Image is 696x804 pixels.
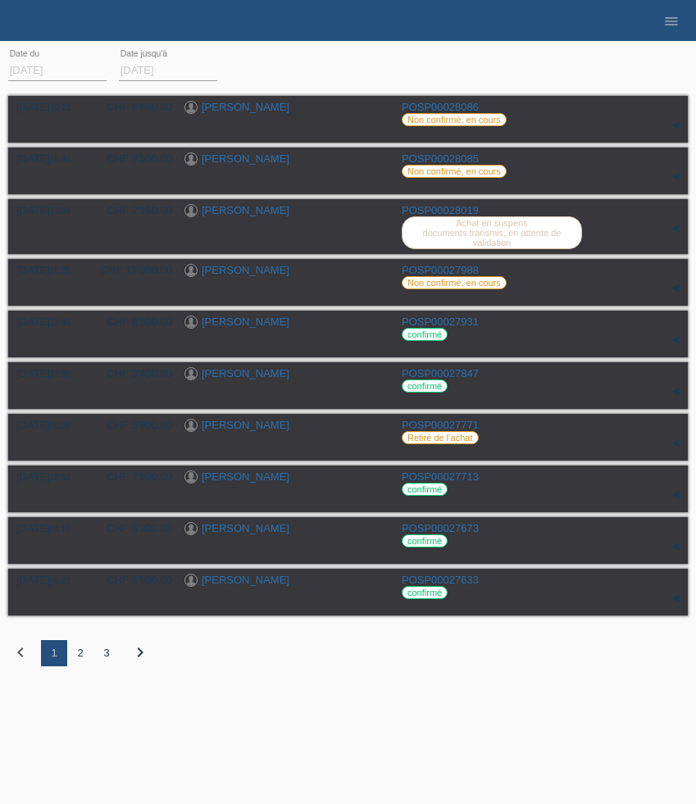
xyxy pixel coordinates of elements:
[50,421,71,430] span: 06:26
[93,640,120,666] div: 3
[402,328,448,341] label: confirmé
[402,276,507,289] label: Non confirmé, en cours
[402,316,479,328] a: POSP00027931
[16,152,82,165] div: [DATE]
[50,576,71,585] span: 06:22
[202,152,289,165] a: [PERSON_NAME]
[663,483,688,507] div: étendre/coller
[94,101,172,113] div: CHF 8'690.00
[16,522,82,534] div: [DATE]
[402,165,507,178] label: Non confirmé, en cours
[94,574,172,586] div: CHF 6'500.00
[402,574,479,586] a: POSP00027633
[402,431,479,444] label: Retiré de l‘achat
[655,16,688,25] a: menu
[663,276,688,301] div: étendre/coller
[663,165,688,189] div: étendre/coller
[94,419,172,431] div: CHF 5'900.00
[94,522,172,534] div: CHF 5'300.00
[402,204,479,216] a: POSP00028019
[94,316,172,328] div: CHF 8'500.00
[402,101,479,113] a: POSP00028086
[94,264,172,276] div: CHF 12'000.00
[50,370,71,379] span: 13:30
[202,522,289,534] a: [PERSON_NAME]
[663,113,688,138] div: étendre/coller
[94,367,172,379] div: CHF 3'400.00
[16,367,82,379] div: [DATE]
[50,473,71,482] span: 15:52
[402,470,479,483] a: POSP00027713
[402,379,448,393] label: confirmé
[202,470,289,483] a: [PERSON_NAME]
[50,266,71,275] span: 16:25
[11,643,30,662] i: chevron_left
[16,101,82,113] div: [DATE]
[402,367,479,379] a: POSP00027847
[50,525,71,534] span: 08:17
[663,431,688,456] div: étendre/coller
[50,103,71,112] span: 10:23
[202,367,289,379] a: [PERSON_NAME]
[663,586,688,611] div: étendre/coller
[402,152,479,165] a: POSP00028085
[663,534,688,559] div: étendre/coller
[202,264,289,276] a: [PERSON_NAME]
[16,470,82,483] div: [DATE]
[202,419,289,431] a: [PERSON_NAME]
[16,264,82,276] div: [DATE]
[16,316,82,328] div: [DATE]
[67,640,93,666] div: 2
[202,574,289,586] a: [PERSON_NAME]
[130,643,150,662] i: chevron_right
[402,483,448,496] label: confirmé
[402,113,507,126] label: Non confirmé, en cours
[663,328,688,352] div: étendre/coller
[402,522,479,534] a: POSP00027673
[402,419,479,431] a: POSP00027771
[402,586,448,599] label: confirmé
[94,152,172,165] div: CHF 9'500.00
[94,470,172,483] div: CHF 7'600.00
[16,204,82,216] div: [DATE]
[402,264,479,276] a: POSP00027988
[50,318,71,327] span: 12:41
[663,379,688,404] div: étendre/coller
[16,574,82,586] div: [DATE]
[16,419,82,431] div: [DATE]
[663,216,688,241] div: étendre/coller
[202,204,289,216] a: [PERSON_NAME]
[50,155,71,164] span: 18:44
[50,207,71,216] span: 13:04
[663,13,680,30] i: menu
[402,216,582,249] label: Achat en suspens documents transmis, en attente de validation
[402,534,448,547] label: confirmé
[41,640,67,666] div: 1
[202,101,289,113] a: [PERSON_NAME]
[202,316,289,328] a: [PERSON_NAME]
[94,204,172,216] div: CHF 2'150.00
